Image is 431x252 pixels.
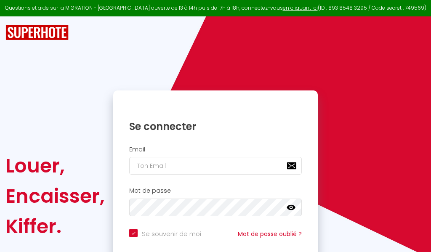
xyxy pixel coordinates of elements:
input: Ton Email [129,157,302,175]
img: SuperHote logo [5,25,69,40]
div: Encaisser, [5,181,105,211]
a: Mot de passe oublié ? [238,230,302,238]
h1: Se connecter [129,120,302,133]
div: Kiffer. [5,211,105,241]
a: en cliquant ici [283,4,318,11]
h2: Mot de passe [129,187,302,194]
div: Louer, [5,151,105,181]
h2: Email [129,146,302,153]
